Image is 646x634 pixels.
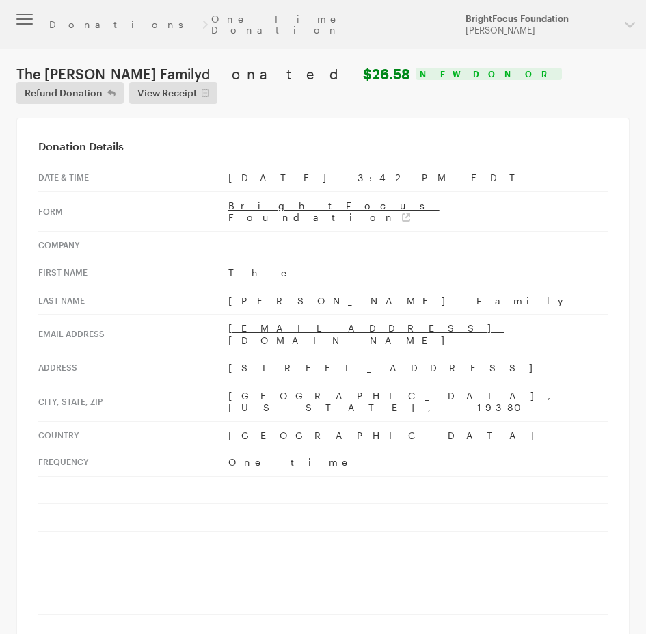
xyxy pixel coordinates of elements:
h1: The [PERSON_NAME] Family [16,66,410,82]
th: Email address [38,315,228,354]
th: Address [38,354,228,382]
td: One time [228,449,608,476]
button: Refund Donation [16,82,124,104]
h3: Donation Details [38,140,608,153]
div: BrightFocus Foundation [466,13,614,25]
th: Form [38,191,228,231]
div: New Donor [416,68,562,80]
th: Frequency [38,449,228,476]
th: Last Name [38,287,228,315]
span: View Receipt [137,85,197,101]
a: Donations [49,19,198,30]
td: [PERSON_NAME] Family [228,287,608,315]
th: Date & time [38,164,228,191]
div: [PERSON_NAME] [466,25,614,36]
a: View Receipt [129,82,217,104]
th: First Name [38,259,228,287]
th: City, state, zip [38,382,228,421]
th: Company [38,231,228,259]
td: [GEOGRAPHIC_DATA], [US_STATE], 19380 [228,382,608,421]
strong: $26.58 [363,66,410,82]
button: BrightFocus Foundation [PERSON_NAME] [455,5,646,44]
td: [DATE] 3:42 PM EDT [228,164,608,191]
span: donated [202,66,360,82]
td: [STREET_ADDRESS] [228,354,608,382]
a: BrightFocus Foundation [228,200,440,224]
a: [EMAIL_ADDRESS][DOMAIN_NAME] [228,322,504,346]
span: Refund Donation [25,85,103,101]
th: Country [38,421,228,449]
td: [GEOGRAPHIC_DATA] [228,421,608,449]
td: The [228,259,608,287]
